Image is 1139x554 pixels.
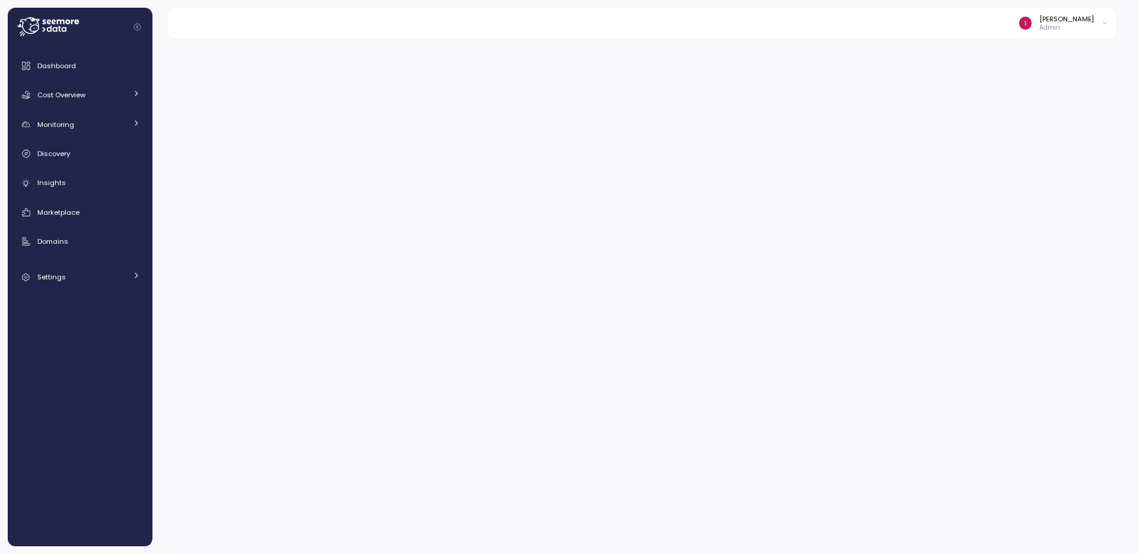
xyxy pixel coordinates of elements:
[12,171,148,195] a: Insights
[37,120,74,129] span: Monitoring
[37,149,70,158] span: Discovery
[12,142,148,165] a: Discovery
[1019,17,1032,29] img: ACg8ocKLuhHFaZBJRg6H14Zm3JrTaqN1bnDy5ohLcNYWE-rfMITsOg=s96-c
[1039,24,1094,32] p: Admin
[12,54,148,78] a: Dashboard
[12,230,148,253] a: Domains
[12,113,148,136] a: Monitoring
[37,90,85,100] span: Cost Overview
[130,23,145,31] button: Collapse navigation
[12,265,148,289] a: Settings
[12,200,148,224] a: Marketplace
[12,83,148,107] a: Cost Overview
[37,237,68,246] span: Domains
[37,208,79,217] span: Marketplace
[37,272,66,282] span: Settings
[37,61,76,71] span: Dashboard
[37,178,66,187] span: Insights
[1039,14,1094,24] div: [PERSON_NAME]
